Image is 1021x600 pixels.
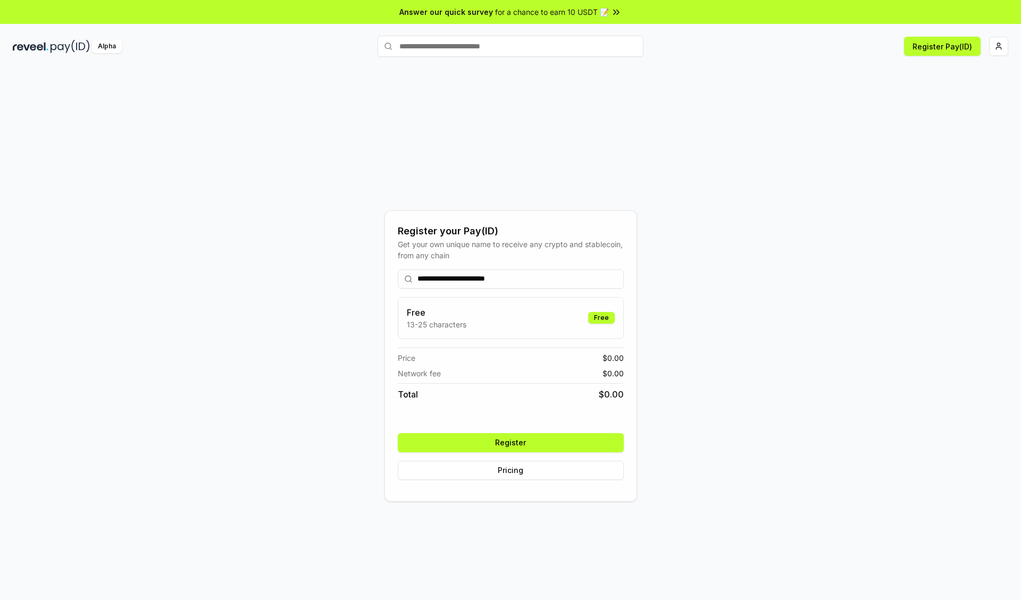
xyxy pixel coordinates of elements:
[904,37,981,56] button: Register Pay(ID)
[92,40,122,53] div: Alpha
[398,224,624,239] div: Register your Pay(ID)
[407,306,466,319] h3: Free
[398,433,624,452] button: Register
[602,352,624,364] span: $ 0.00
[399,6,493,18] span: Answer our quick survey
[495,6,609,18] span: for a chance to earn 10 USDT 📝
[407,319,466,330] p: 13-25 characters
[398,368,441,379] span: Network fee
[13,40,48,53] img: reveel_dark
[51,40,90,53] img: pay_id
[602,368,624,379] span: $ 0.00
[588,312,615,324] div: Free
[398,352,415,364] span: Price
[398,461,624,480] button: Pricing
[398,388,418,401] span: Total
[398,239,624,261] div: Get your own unique name to receive any crypto and stablecoin, from any chain
[599,388,624,401] span: $ 0.00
